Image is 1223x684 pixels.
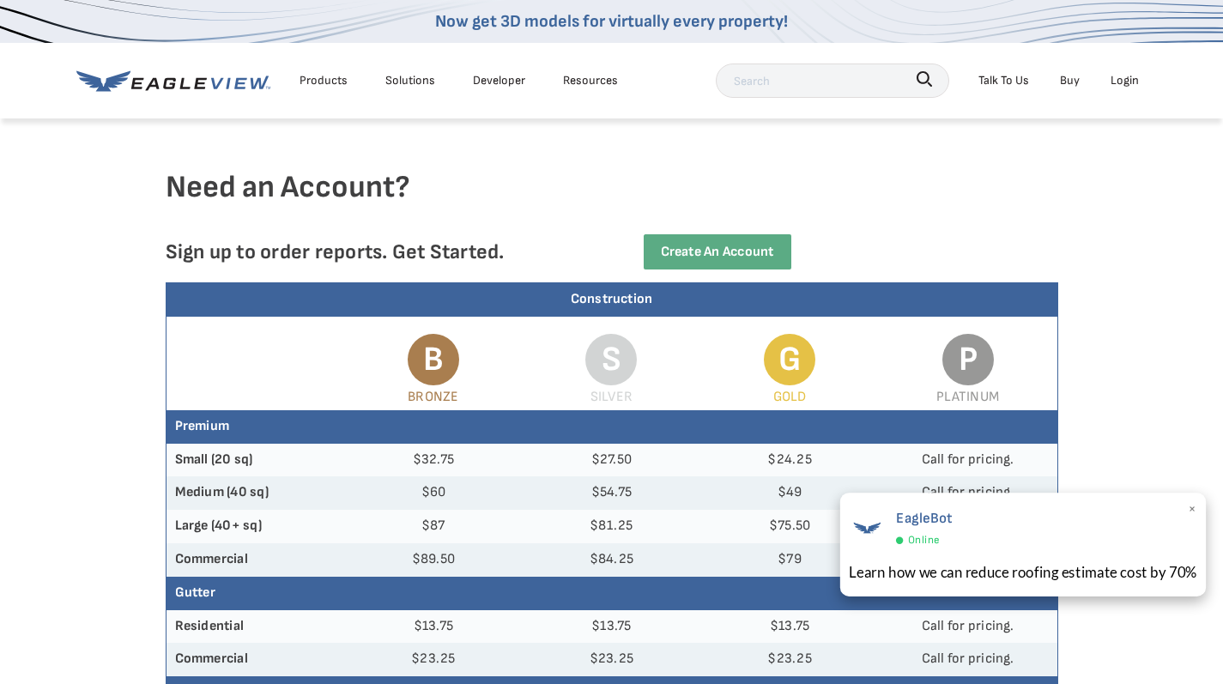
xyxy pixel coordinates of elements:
[879,610,1057,644] td: Call for pricing.
[700,510,879,543] td: $75.50
[166,239,584,264] p: Sign up to order reports. Get Started.
[344,543,523,577] td: $89.50
[764,334,815,385] span: G
[879,444,1057,477] td: Call for pricing.
[166,283,1057,317] div: Construction
[166,643,345,676] th: Commercial
[523,476,701,510] td: $54.75
[585,334,637,385] span: S
[473,70,525,91] a: Developer
[166,168,1058,234] h4: Need an Account?
[773,389,807,405] span: Gold
[408,389,458,405] span: Bronze
[523,444,701,477] td: $27.50
[385,70,435,91] div: Solutions
[700,610,879,644] td: $13.75
[166,610,345,644] th: Residential
[344,444,523,477] td: $32.75
[435,11,788,32] a: Now get 3D models for virtually every property!
[879,476,1057,510] td: Call for pricing.
[849,561,1197,583] div: Learn how we can reduce roofing estimate cost by 70%
[166,410,1057,444] th: Premium
[523,643,701,676] td: $23.25
[408,334,459,385] span: B
[166,510,345,543] th: Large (40+ sq)
[942,334,994,385] span: P
[907,531,939,551] span: Online
[523,543,701,577] td: $84.25
[344,510,523,543] td: $87
[166,444,345,477] th: Small (20 sq)
[716,64,949,98] input: Search
[166,577,1057,610] th: Gutter
[166,476,345,510] th: Medium (40 sq)
[344,643,523,676] td: $23.25
[936,389,999,405] span: Platinum
[644,234,791,269] a: Create an Account
[590,389,633,405] span: Silver
[700,543,879,577] td: $79
[978,70,1029,91] div: Talk To Us
[895,510,952,527] span: EagleBot
[344,476,523,510] td: $60
[700,476,879,510] td: $49
[166,543,345,577] th: Commercial
[1060,70,1080,91] a: Buy
[879,643,1057,676] td: Call for pricing.
[300,70,348,91] div: Products
[1111,70,1139,91] div: Login
[1188,498,1197,524] span: ×
[344,610,523,644] td: $13.75
[849,510,885,546] img: EagleBot
[523,610,701,644] td: $13.75
[700,643,879,676] td: $23.25
[523,510,701,543] td: $81.25
[563,70,618,91] div: Resources
[700,444,879,477] td: $24.25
